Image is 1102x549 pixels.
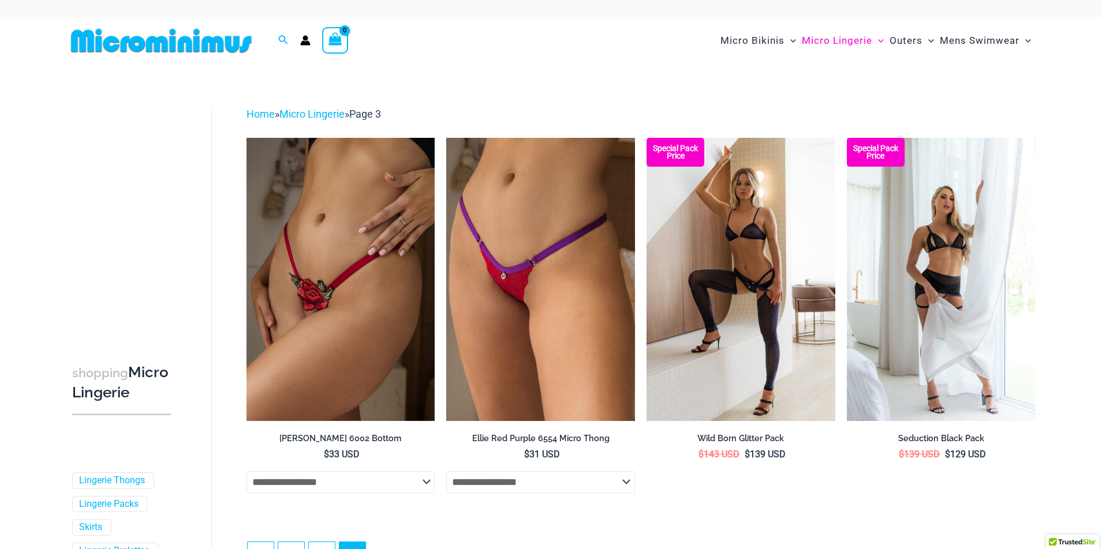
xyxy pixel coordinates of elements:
[647,138,835,420] a: Wild Born Glitter Ink 1122 Top 605 Bottom 552 Tights 02 Wild Born Glitter Ink 1122 Top 605 Bottom...
[937,23,1034,58] a: Mens SwimwearMenu ToggleMenu Toggle
[945,449,950,460] span: $
[79,498,139,510] a: Lingerie Packs
[647,433,835,448] a: Wild Born Glitter Pack
[899,449,904,460] span: $
[79,521,102,533] a: Skirts
[698,449,739,460] bdi: 143 USD
[847,138,1036,420] a: Seduction Black 1034 Bra 6034 Bottom 5019 skirt 11 Seduction Black 1034 Bra 6034 Bottom 5019 skir...
[349,108,381,120] span: Page 3
[890,26,922,55] span: Outers
[802,26,872,55] span: Micro Lingerie
[72,363,171,403] h3: Micro Lingerie
[720,26,785,55] span: Micro Bikinis
[246,108,381,120] span: » »
[79,475,145,487] a: Lingerie Thongs
[66,28,256,54] img: MM SHOP LOGO FLAT
[246,138,435,420] img: Carla Red 6002 Bottom 05
[647,138,835,420] img: Wild Born Glitter Ink 1122 Top 605 Bottom 552 Tights 02
[872,26,884,55] span: Menu Toggle
[745,449,786,460] bdi: 139 USD
[246,108,275,120] a: Home
[745,449,750,460] span: $
[940,26,1019,55] span: Mens Swimwear
[246,433,435,448] a: [PERSON_NAME] 6002 Bottom
[446,138,635,420] a: Ellie RedPurple 6554 Micro Thong 04Ellie RedPurple 6554 Micro Thong 05Ellie RedPurple 6554 Micro ...
[847,433,1036,444] h2: Seduction Black Pack
[785,26,796,55] span: Menu Toggle
[72,96,176,327] iframe: TrustedSite Certified
[324,449,329,460] span: $
[446,433,635,448] a: Ellie Red Purple 6554 Micro Thong
[716,21,1036,60] nav: Site Navigation
[446,138,635,420] img: Ellie RedPurple 6554 Micro Thong 04
[799,23,887,58] a: Micro LingerieMenu ToggleMenu Toggle
[324,449,360,460] bdi: 33 USD
[718,23,799,58] a: Micro BikinisMenu ToggleMenu Toggle
[899,449,940,460] bdi: 139 USD
[524,449,560,460] bdi: 31 USD
[922,26,934,55] span: Menu Toggle
[647,145,704,160] b: Special Pack Price
[322,27,349,54] a: View Shopping Cart, empty
[246,138,435,420] a: Carla Red 6002 Bottom 05Carla Red 6002 Bottom 03Carla Red 6002 Bottom 03
[847,433,1036,448] a: Seduction Black Pack
[698,449,704,460] span: $
[847,145,905,160] b: Special Pack Price
[446,433,635,444] h2: Ellie Red Purple 6554 Micro Thong
[1019,26,1031,55] span: Menu Toggle
[246,433,435,444] h2: [PERSON_NAME] 6002 Bottom
[887,23,937,58] a: OutersMenu ToggleMenu Toggle
[945,449,986,460] bdi: 129 USD
[524,449,529,460] span: $
[647,433,835,444] h2: Wild Born Glitter Pack
[72,366,128,380] span: shopping
[847,138,1036,420] img: Seduction Black 1034 Bra 6034 Bottom 5019 skirt 11
[278,33,289,48] a: Search icon link
[279,108,345,120] a: Micro Lingerie
[300,35,311,46] a: Account icon link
